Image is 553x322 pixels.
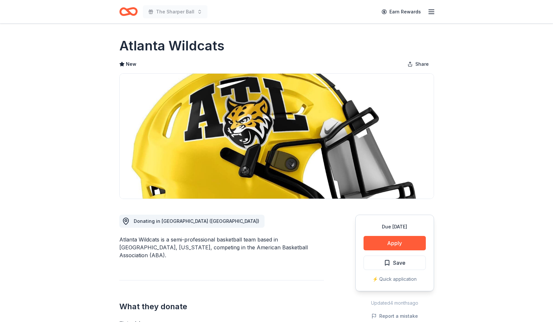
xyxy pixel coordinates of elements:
div: Due [DATE] [364,223,426,231]
a: Earn Rewards [378,6,425,18]
span: Share [415,60,429,68]
span: Donating in [GEOGRAPHIC_DATA] ([GEOGRAPHIC_DATA]) [134,218,259,224]
div: ⚡️ Quick application [364,275,426,283]
h2: What they donate [119,301,324,312]
button: Save [364,256,426,270]
button: Report a mistake [371,312,418,320]
button: The Sharper Ball [143,5,207,18]
a: Home [119,4,138,19]
div: Atlanta Wildcats is a semi-professional basketball team based in [GEOGRAPHIC_DATA], [US_STATE], c... [119,236,324,259]
div: Updated 4 months ago [355,299,434,307]
button: Apply [364,236,426,250]
img: Image for Atlanta Wildcats [120,74,434,199]
h1: Atlanta Wildcats [119,37,225,55]
span: The Sharper Ball [156,8,194,16]
span: New [126,60,136,68]
span: Save [393,259,405,267]
button: Share [402,58,434,71]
